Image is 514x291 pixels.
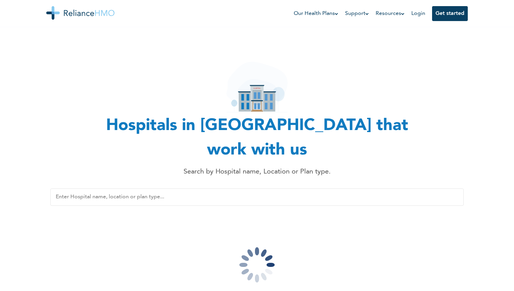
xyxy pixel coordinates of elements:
[411,11,425,16] a: Login
[46,6,115,20] img: Reliance HMO's Logo
[294,10,338,18] a: Our Health Plans
[226,62,288,113] img: hospital_icon.svg
[50,188,464,206] input: Enter Hospital name, location or plan type...
[87,114,427,163] h1: Hospitals in [GEOGRAPHIC_DATA] that work with us
[432,6,468,21] button: Get started
[345,10,369,18] a: Support
[376,10,405,18] a: Resources
[104,167,410,177] p: Search by Hospital name, Location or Plan type.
